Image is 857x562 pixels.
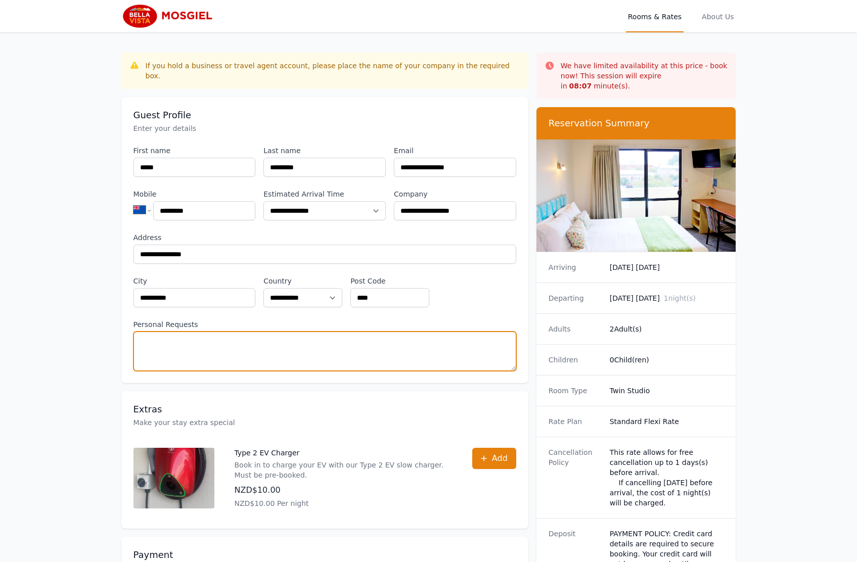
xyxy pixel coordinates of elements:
label: Email [394,146,516,156]
label: Mobile [133,189,256,199]
label: First name [133,146,256,156]
div: If you hold a business or travel agent account, please place the name of your company in the requ... [146,61,520,81]
h3: Guest Profile [133,109,516,121]
dt: Children [549,355,602,365]
label: Personal Requests [133,319,516,330]
dt: Room Type [549,386,602,396]
label: Address [133,232,516,243]
button: Add [472,448,516,469]
strong: 08 : 07 [569,82,592,90]
span: Add [492,452,508,464]
div: This rate allows for free cancellation up to 1 days(s) before arrival. If cancelling [DATE] befor... [610,447,724,508]
label: Company [394,189,516,199]
dt: Rate Plan [549,416,602,427]
h3: Reservation Summary [549,117,724,129]
dt: Departing [549,293,602,303]
p: We have limited availability at this price - book now! This session will expire in minute(s). [561,61,728,91]
label: Last name [263,146,386,156]
img: Type 2 EV Charger [133,448,214,508]
dd: Twin Studio [610,386,724,396]
img: Twin Studio [536,139,736,252]
dd: 2 Adult(s) [610,324,724,334]
p: NZD$10.00 [235,484,452,496]
dd: [DATE] [DATE] [610,293,724,303]
h3: Extras [133,403,516,415]
img: Bella Vista Mosgiel [121,4,218,28]
label: Post Code [350,276,429,286]
label: Estimated Arrival Time [263,189,386,199]
p: Book in to charge your EV with our Type 2 EV slow charger. Must be pre-booked. [235,460,452,480]
dt: Arriving [549,262,602,272]
dt: Cancellation Policy [549,447,602,508]
span: 1 night(s) [664,294,696,302]
p: Make your stay extra special [133,417,516,428]
dd: [DATE] [DATE] [610,262,724,272]
dd: Standard Flexi Rate [610,416,724,427]
p: Type 2 EV Charger [235,448,452,458]
dt: Adults [549,324,602,334]
h3: Payment [133,549,516,561]
p: NZD$10.00 Per night [235,498,452,508]
label: Country [263,276,342,286]
p: Enter your details [133,123,516,133]
dd: 0 Child(ren) [610,355,724,365]
label: City [133,276,256,286]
